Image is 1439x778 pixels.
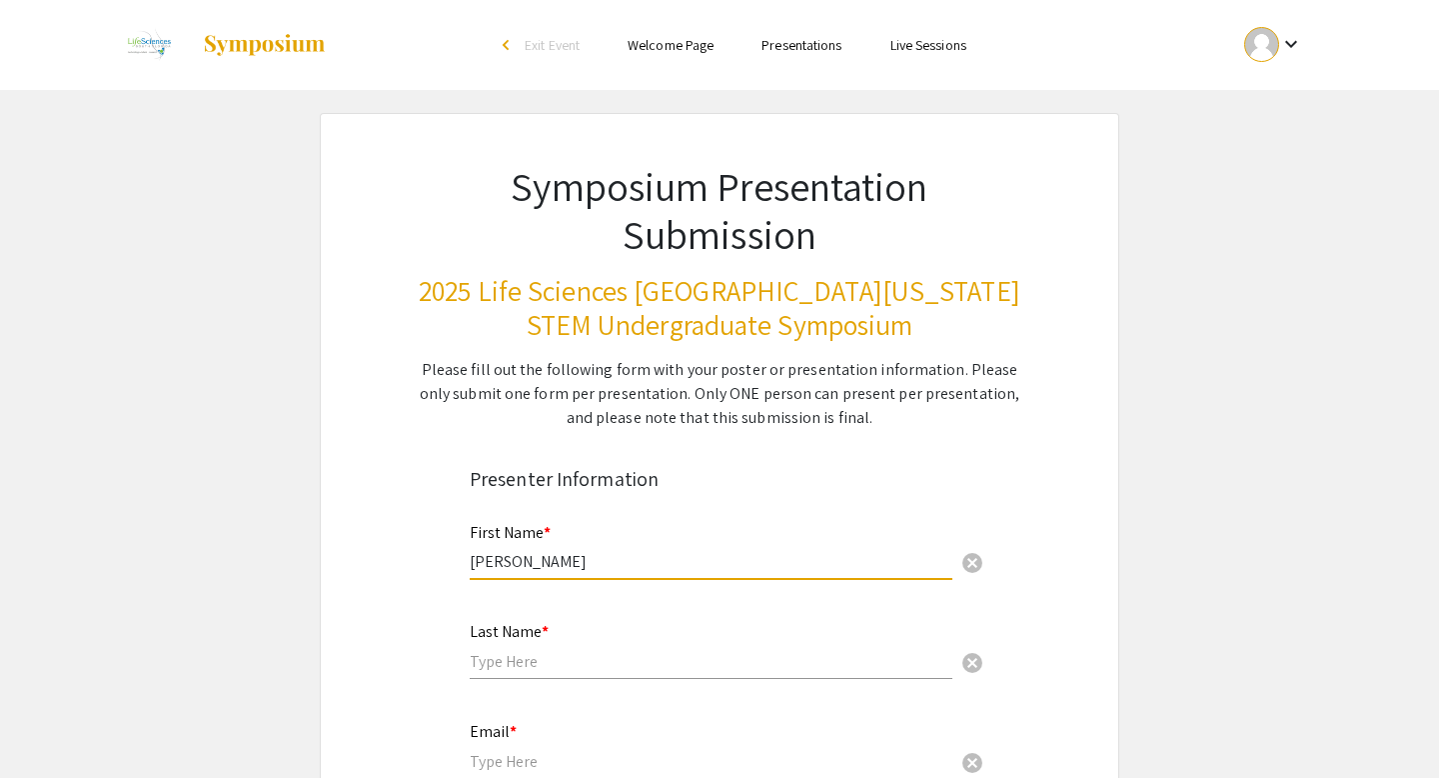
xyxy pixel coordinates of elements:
mat-label: First Name [470,522,551,543]
a: 2025 Life Sciences South Florida STEM Undergraduate Symposium [115,20,327,70]
a: Live Sessions [890,36,966,54]
div: Presenter Information [470,464,969,494]
input: Type Here [470,551,952,572]
button: Expand account dropdown [1223,22,1324,67]
mat-icon: Expand account dropdown [1279,32,1303,56]
div: arrow_back_ios [503,39,515,51]
input: Type Here [470,651,952,672]
a: Presentations [761,36,841,54]
mat-label: Email [470,721,517,742]
iframe: Chat [15,688,85,763]
div: Please fill out the following form with your poster or presentation information. Please only subm... [418,358,1021,430]
span: Exit Event [525,36,580,54]
h1: Symposium Presentation Submission [418,162,1021,258]
img: Symposium by ForagerOne [202,33,327,57]
mat-label: Last Name [470,621,549,642]
button: Clear [952,642,992,682]
button: Clear [952,542,992,582]
span: cancel [960,751,984,775]
a: Welcome Page [628,36,714,54]
span: cancel [960,651,984,675]
img: 2025 Life Sciences South Florida STEM Undergraduate Symposium [115,20,182,70]
input: Type Here [470,751,952,772]
span: cancel [960,551,984,575]
h3: 2025 Life Sciences [GEOGRAPHIC_DATA][US_STATE] STEM Undergraduate Symposium [418,274,1021,341]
